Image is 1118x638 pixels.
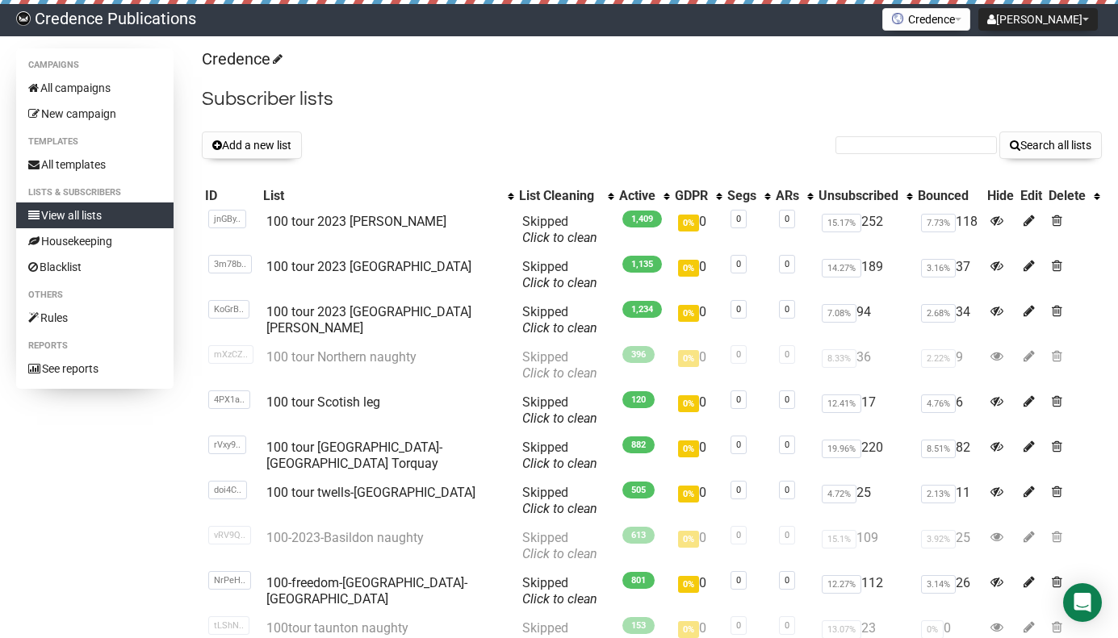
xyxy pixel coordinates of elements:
[266,440,442,471] a: 100 tour [GEOGRAPHIC_DATA]-[GEOGRAPHIC_DATA] Torquay
[522,230,597,245] a: Click to clean
[522,591,597,607] a: Click to clean
[678,440,699,457] span: 0%
[202,85,1102,114] h2: Subscriber lists
[822,304,856,323] span: 7.08%
[672,388,724,433] td: 0
[622,211,662,227] span: 1,409
[678,395,699,412] span: 0%
[208,616,249,635] span: tLShN..
[921,485,956,503] span: 2.13%
[736,304,741,315] a: 0
[208,345,253,364] span: mXzCZ..
[921,530,956,548] span: 3.92%
[815,523,915,569] td: 109
[622,301,662,318] span: 1,234
[622,391,655,408] span: 120
[266,304,471,336] a: 100 tour 2023 [GEOGRAPHIC_DATA][PERSON_NAME]
[522,394,597,426] span: Skipped
[266,530,424,545] a: 100-2023-Basildon naughty
[915,388,984,433] td: 6
[522,501,597,516] a: Click to clean
[978,8,1098,31] button: [PERSON_NAME]
[918,188,981,204] div: Bounced
[785,394,789,405] a: 0
[819,188,898,204] div: Unsubscribed
[921,394,956,413] span: 4.76%
[266,485,475,500] a: 100 tour twells-[GEOGRAPHIC_DATA]
[522,485,597,516] span: Skipped
[622,256,662,273] span: 1,135
[208,210,246,228] span: jnGBy..
[522,530,597,561] span: Skipped
[736,259,741,269] a: 0
[522,349,597,381] span: Skipped
[16,11,31,26] img: 014c4fb6c76d8aefd1845f33fd15ecf9
[678,215,699,231] span: 0%
[622,346,655,363] span: 396
[822,259,861,277] span: 14.27%
[1045,185,1102,207] th: Delete: No sort applied, activate to apply an ascending sort
[672,343,724,388] td: 0
[622,572,655,589] span: 801
[208,436,246,454] span: rVxy9..
[915,207,984,252] td: 118
[263,188,500,204] div: List
[815,185,915,207] th: Unsubscribed: No sort applied, activate to apply an ascending sort
[522,304,597,336] span: Skipped
[1063,583,1102,622] div: Open Intercom Messenger
[736,349,741,360] a: 0
[678,531,699,548] span: 0%
[16,356,174,382] a: See reports
[915,433,984,478] td: 82
[16,228,174,254] a: Housekeeping
[16,286,174,305] li: Others
[822,214,861,232] span: 15.17%
[672,298,724,343] td: 0
[915,252,984,298] td: 37
[736,575,741,586] a: 0
[266,575,467,607] a: 100-freedom-[GEOGRAPHIC_DATA]-[GEOGRAPHIC_DATA]
[785,349,789,360] a: 0
[616,185,672,207] th: Active: No sort applied, activate to apply an ascending sort
[16,75,174,101] a: All campaigns
[785,530,789,540] a: 0
[260,185,516,207] th: List: No sort applied, activate to apply an ascending sort
[678,576,699,593] span: 0%
[815,252,915,298] td: 189
[815,207,915,252] td: 252
[672,478,724,523] td: 0
[822,394,861,413] span: 12.41%
[266,214,446,229] a: 100 tour 2023 [PERSON_NAME]
[773,185,815,207] th: ARs: No sort applied, activate to apply an ascending sort
[736,530,741,540] a: 0
[622,436,655,453] span: 882
[785,214,789,224] a: 0
[522,259,597,290] span: Skipped
[266,620,408,636] a: 100tour taunton naughty
[16,254,174,280] a: Blacklist
[724,185,773,207] th: Segs: No sort applied, activate to apply an ascending sort
[16,56,174,75] li: Campaigns
[785,259,789,269] a: 0
[522,365,597,381] a: Click to clean
[522,456,597,471] a: Click to clean
[205,188,257,204] div: ID
[921,349,956,368] span: 2.22%
[822,349,856,368] span: 8.33%
[776,188,799,204] div: ARs
[202,185,260,207] th: ID: No sort applied, sorting is disabled
[815,569,915,614] td: 112
[522,546,597,561] a: Click to clean
[266,259,471,274] a: 100 tour 2023 [GEOGRAPHIC_DATA]
[727,188,756,204] div: Segs
[16,183,174,202] li: Lists & subscribers
[672,207,724,252] td: 0
[522,275,597,290] a: Click to clean
[16,305,174,331] a: Rules
[736,214,741,224] a: 0
[266,394,380,410] a: 100 tour Scotish leg
[522,411,597,426] a: Click to clean
[785,575,789,586] a: 0
[672,433,724,478] td: 0
[785,304,789,315] a: 0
